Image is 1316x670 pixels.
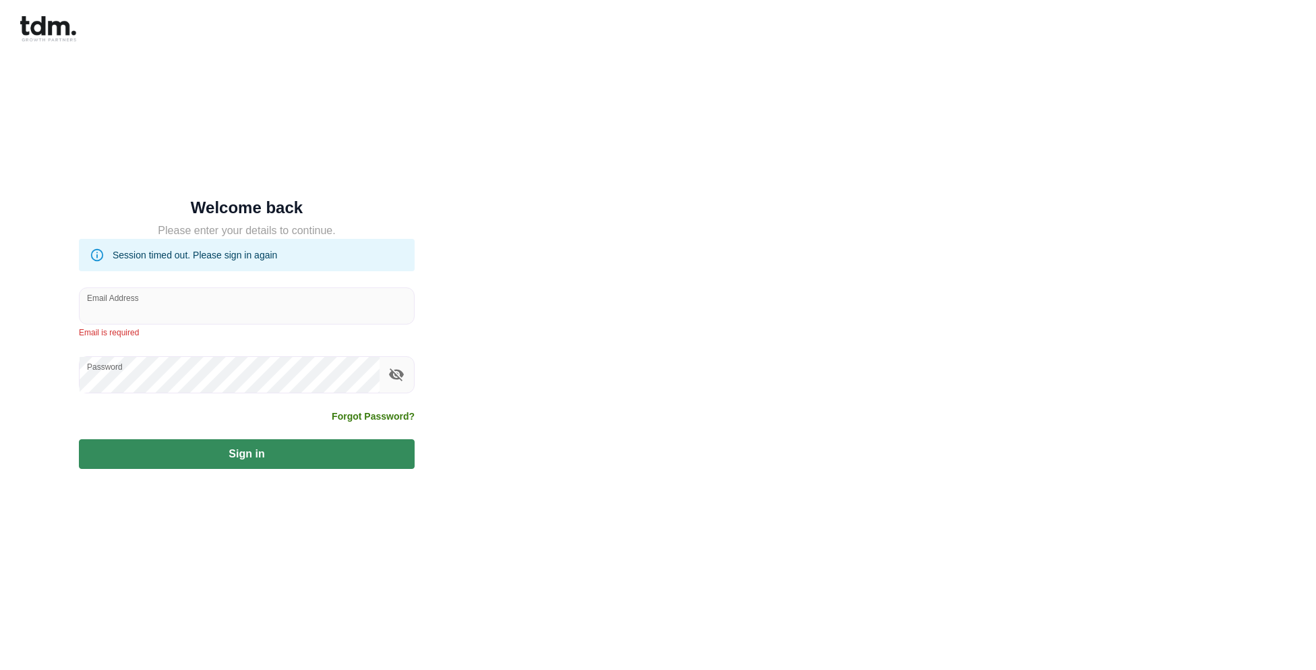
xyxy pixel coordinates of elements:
[87,361,123,372] label: Password
[332,410,415,423] a: Forgot Password?
[79,327,415,340] p: Email is required
[79,223,415,239] h5: Please enter your details to continue.
[87,292,139,304] label: Email Address
[79,439,415,469] button: Sign in
[385,363,408,386] button: toggle password visibility
[113,243,277,267] div: Session timed out. Please sign in again
[79,201,415,215] h5: Welcome back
